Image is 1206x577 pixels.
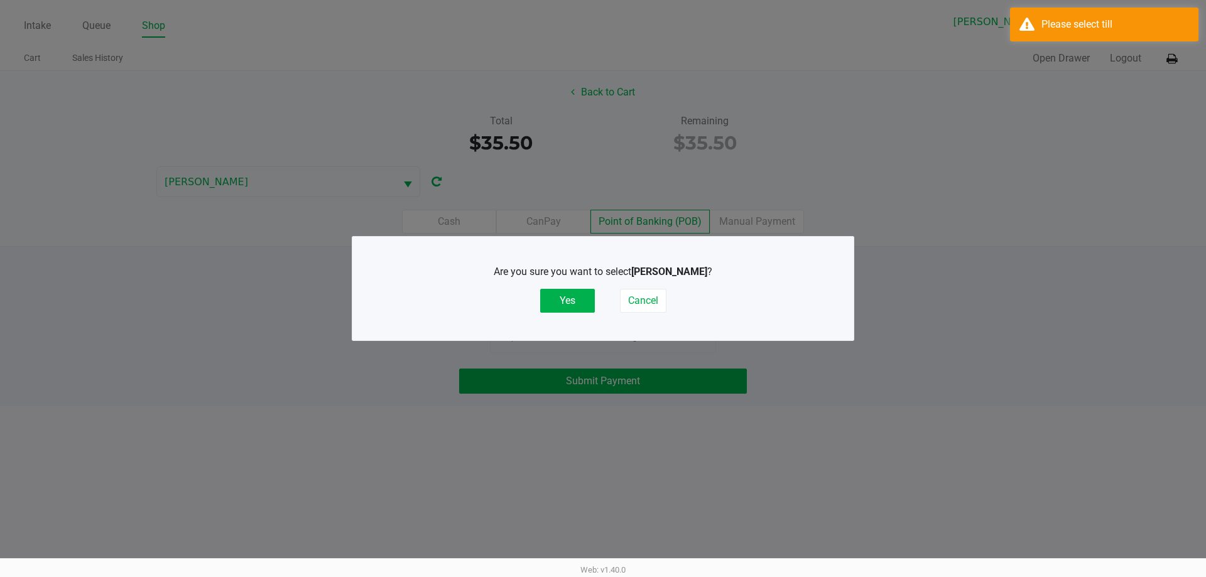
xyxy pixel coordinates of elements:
button: Yes [540,289,595,313]
p: Are you sure you want to select ? [387,264,819,279]
div: Please select till [1041,17,1189,32]
button: Cancel [620,289,666,313]
span: Web: v1.40.0 [580,565,626,574]
b: [PERSON_NAME] [631,266,707,278]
